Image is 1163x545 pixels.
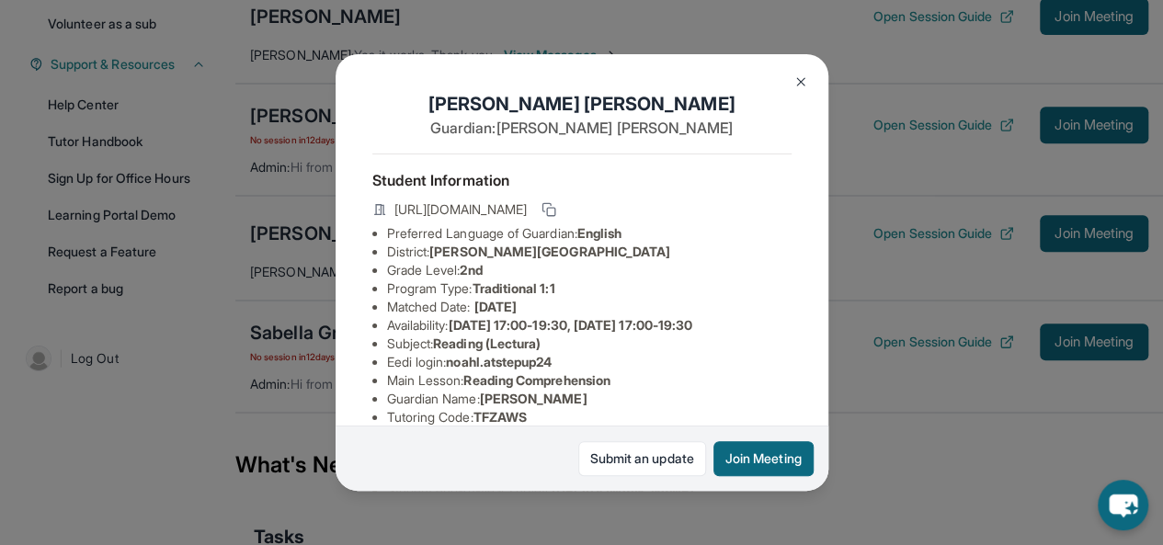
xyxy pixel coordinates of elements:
li: Main Lesson : [387,371,792,390]
button: Copy link [538,199,560,221]
img: Close Icon [793,74,808,89]
span: Reading Comprehension [463,372,610,388]
span: [DATE] 17:00-19:30, [DATE] 17:00-19:30 [448,317,692,333]
span: noahl.atstepup24 [446,354,552,369]
span: [URL][DOMAIN_NAME] [394,200,527,219]
h1: [PERSON_NAME] [PERSON_NAME] [372,91,792,117]
button: Join Meeting [713,441,814,476]
li: Preferred Language of Guardian: [387,224,792,243]
li: Guardian Name : [387,390,792,408]
li: Eedi login : [387,353,792,371]
li: Availability: [387,316,792,335]
li: Grade Level: [387,261,792,279]
li: Program Type: [387,279,792,298]
span: [DATE] [474,299,517,314]
span: Reading (Lectura) [433,335,541,351]
li: Matched Date: [387,298,792,316]
span: English [577,225,622,241]
li: Subject : [387,335,792,353]
p: Guardian: [PERSON_NAME] [PERSON_NAME] [372,117,792,139]
span: TFZAWS [473,409,527,425]
li: District: [387,243,792,261]
li: Tutoring Code : [387,408,792,426]
h4: Student Information [372,169,792,191]
span: Traditional 1:1 [472,280,554,296]
span: 2nd [460,262,482,278]
span: [PERSON_NAME][GEOGRAPHIC_DATA] [429,244,670,259]
a: Submit an update [578,441,706,476]
span: [PERSON_NAME] [480,391,587,406]
button: chat-button [1098,480,1148,530]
